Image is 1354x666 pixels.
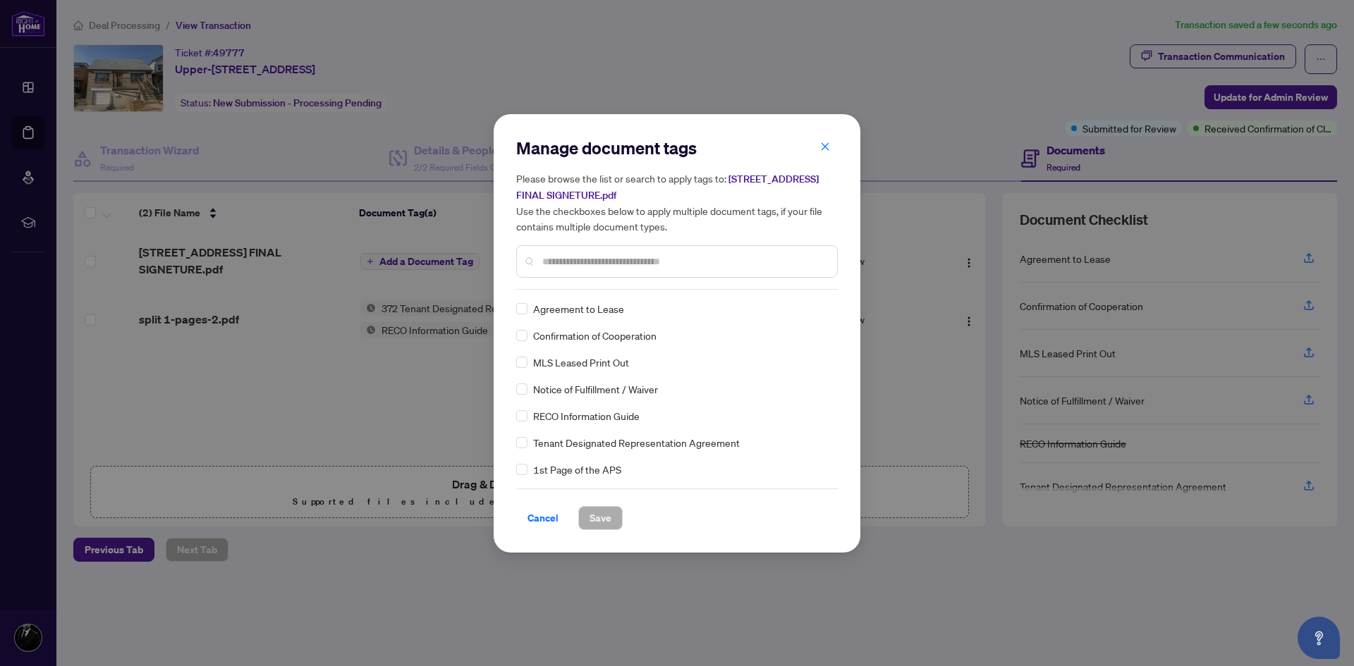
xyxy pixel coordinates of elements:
[516,173,819,202] span: [STREET_ADDRESS] FINAL SIGNETURE.pdf
[1298,617,1340,659] button: Open asap
[533,354,629,370] span: MLS Leased Print Out
[533,328,657,343] span: Confirmation of Cooperation
[533,381,658,397] span: Notice of Fulfillment / Waiver
[533,462,621,477] span: 1st Page of the APS
[516,171,838,234] h5: Please browse the list or search to apply tags to: Use the checkboxes below to apply multiple doc...
[533,435,740,450] span: Tenant Designated Representation Agreement
[516,137,838,159] h2: Manage document tags
[533,408,640,424] span: RECO Information Guide
[578,506,623,530] button: Save
[527,507,559,529] span: Cancel
[820,142,830,152] span: close
[533,301,624,316] span: Agreement to Lease
[516,506,570,530] button: Cancel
